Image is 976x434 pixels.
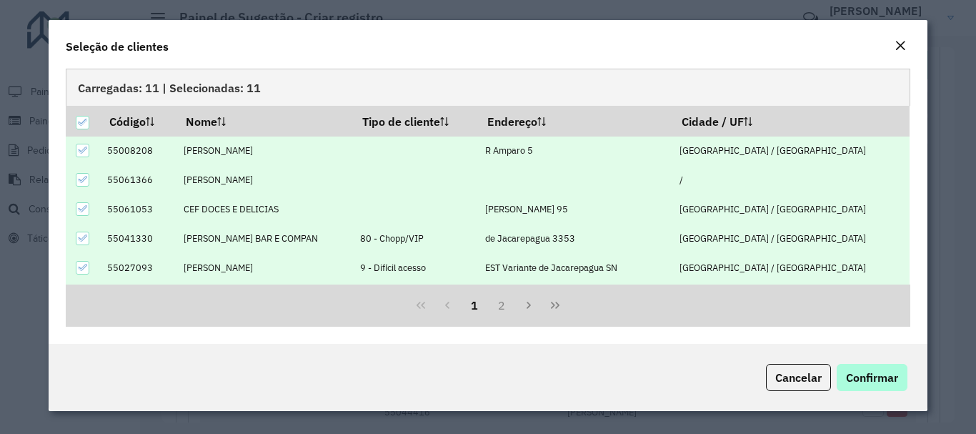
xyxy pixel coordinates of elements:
td: 55061366 [100,165,176,194]
h4: Seleção de clientes [66,38,169,55]
td: [GEOGRAPHIC_DATA] / [GEOGRAPHIC_DATA] [672,253,910,282]
button: Close [890,37,910,56]
button: Next Page [515,292,542,319]
td: [GEOGRAPHIC_DATA] / [GEOGRAPHIC_DATA] [672,282,910,312]
th: Tipo de cliente [352,106,477,136]
em: Fechar [895,40,906,51]
td: EST de Jacarepagua 36 [478,282,672,312]
td: R Amparo 5 [478,137,672,166]
td: de Jacarepagua 3353 [478,224,672,253]
td: 9 - Difícil acesso [352,253,477,282]
td: [GEOGRAPHIC_DATA] / [GEOGRAPHIC_DATA] [672,224,910,253]
td: EST Variante de Jacarepagua SN [478,253,672,282]
td: [GEOGRAPHIC_DATA] / [GEOGRAPHIC_DATA] [672,137,910,166]
th: Endereço [478,106,672,136]
th: Cidade / UF [672,106,910,136]
th: Nome [176,106,352,136]
span: Confirmar [846,370,898,385]
td: [PERSON_NAME] BAR E COMPAN [176,224,352,253]
td: [PERSON_NAME] 95 [478,194,672,224]
td: 55027093 [100,253,176,282]
button: 1 [461,292,488,319]
td: 55061053 [100,194,176,224]
button: Last Page [542,292,569,319]
td: 55008208 [100,137,176,166]
td: CEF DOCES E DELICIAS [176,194,352,224]
th: Código [100,106,176,136]
span: Cancelar [775,370,822,385]
div: Carregadas: 11 | Selecionadas: 11 [66,69,910,106]
td: [PERSON_NAME] [176,253,352,282]
button: Cancelar [766,364,831,391]
td: 55041330 [100,224,176,253]
td: [PERSON_NAME] [176,137,352,166]
td: J S TAVARES MINI MER [176,282,352,312]
td: / [672,165,910,194]
button: 2 [488,292,515,319]
td: 55099527 [100,282,176,312]
td: 80 - Chopp/VIP [352,224,477,253]
button: Confirmar [837,364,907,391]
td: [PERSON_NAME] [176,165,352,194]
td: [GEOGRAPHIC_DATA] / [GEOGRAPHIC_DATA] [672,194,910,224]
